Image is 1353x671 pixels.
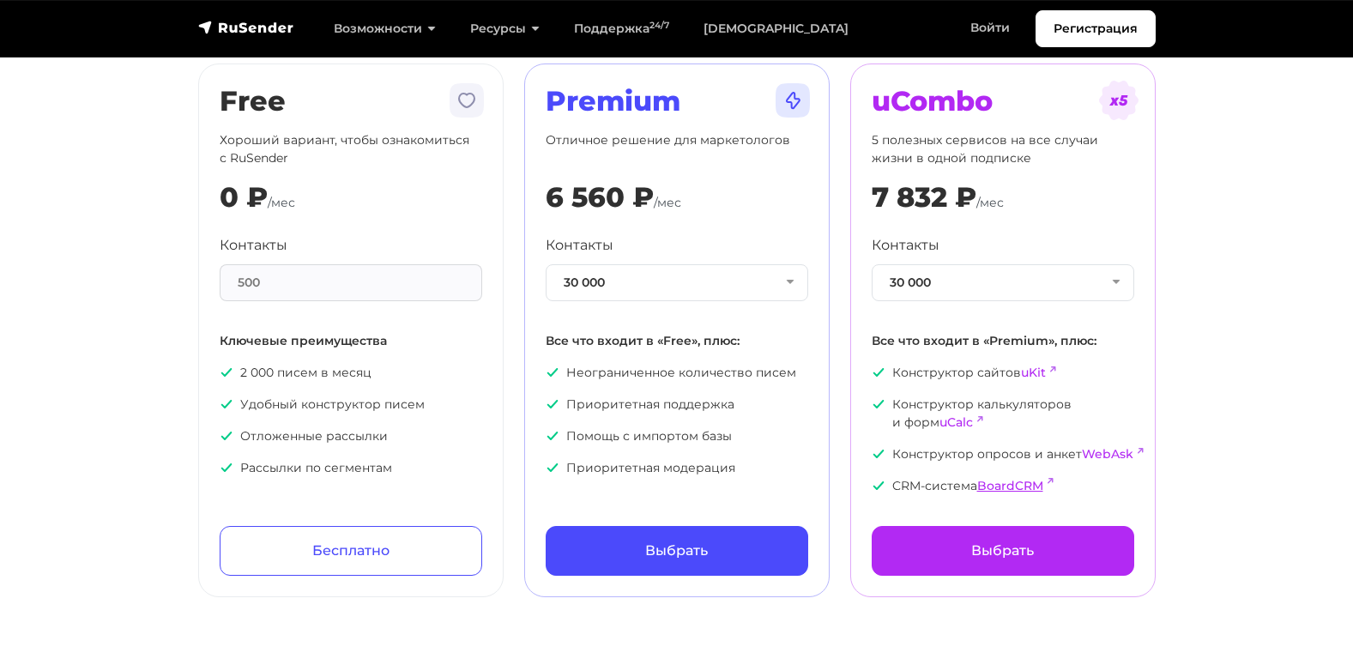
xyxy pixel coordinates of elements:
[953,10,1027,45] a: Войти
[220,396,482,414] p: Удобный конструктор писем
[1098,80,1139,121] img: tarif-ucombo.svg
[546,429,559,443] img: icon-ok.svg
[649,20,669,31] sup: 24/7
[546,459,808,477] p: Приоритетная модерация
[220,429,233,443] img: icon-ok.svg
[546,461,559,475] img: icon-ok.svg
[872,526,1134,576] a: Выбрать
[220,459,482,477] p: Рассылки по сегментам
[872,131,1134,167] p: 5 полезных сервисов на все случаи жизни в одной подписке
[654,195,681,210] span: /мес
[220,85,482,118] h2: Free
[546,396,808,414] p: Приоритетная поддержка
[872,85,1134,118] h2: uCombo
[872,264,1134,301] button: 30 000
[872,181,976,214] div: 7 832 ₽
[220,526,482,576] a: Бесплатно
[546,364,808,382] p: Неограниченное количество писем
[976,195,1004,210] span: /мес
[220,397,233,411] img: icon-ok.svg
[546,397,559,411] img: icon-ok.svg
[872,447,885,461] img: icon-ok.svg
[546,366,559,379] img: icon-ok.svg
[939,414,973,430] a: uCalc
[198,19,294,36] img: RuSender
[872,479,885,493] img: icon-ok.svg
[1021,365,1046,380] a: uKit
[872,366,885,379] img: icon-ok.svg
[872,364,1134,382] p: Конструктор сайтов
[872,332,1134,350] p: Все что входит в «Premium», плюс:
[546,264,808,301] button: 30 000
[546,332,808,350] p: Все что входит в «Free», плюс:
[546,526,808,576] a: Выбрать
[872,396,1134,432] p: Конструктор калькуляторов и форм
[872,445,1134,463] p: Конструктор опросов и анкет
[317,11,453,46] a: Возможности
[546,131,808,167] p: Отличное решение для маркетологов
[546,427,808,445] p: Помощь с импортом базы
[546,235,613,256] label: Контакты
[446,80,487,121] img: tarif-free.svg
[220,131,482,167] p: Хороший вариант, чтобы ознакомиться с RuSender
[220,332,482,350] p: Ключевые преимущества
[220,235,287,256] label: Контакты
[220,181,268,214] div: 0 ₽
[268,195,295,210] span: /мес
[1036,10,1156,47] a: Регистрация
[872,235,939,256] label: Контакты
[772,80,813,121] img: tarif-premium.svg
[546,181,654,214] div: 6 560 ₽
[220,366,233,379] img: icon-ok.svg
[453,11,557,46] a: Ресурсы
[872,397,885,411] img: icon-ok.svg
[220,461,233,475] img: icon-ok.svg
[220,364,482,382] p: 2 000 писем в месяц
[977,478,1043,493] a: BoardCRM
[1082,446,1133,462] a: WebAsk
[686,11,866,46] a: [DEMOGRAPHIC_DATA]
[557,11,686,46] a: Поддержка24/7
[872,477,1134,495] p: CRM-система
[220,427,482,445] p: Отложенные рассылки
[546,85,808,118] h2: Premium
